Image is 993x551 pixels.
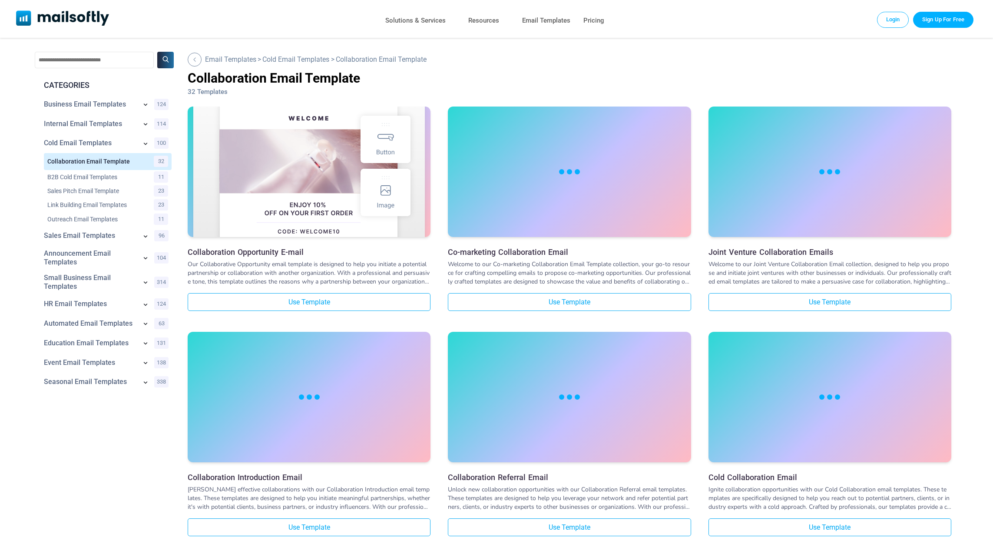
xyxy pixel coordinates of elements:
[468,14,499,27] a: Resources
[162,56,169,63] img: Search
[141,378,150,388] a: Show subcategories for Seasonal+Email+Templates
[44,274,137,291] a: Category
[708,473,951,482] a: Cold Collaboration Email
[188,293,430,311] a: Use Template
[188,260,430,286] div: Our Collaborative Opportunity email template is designed to help you initiate a potential partner...
[188,473,430,482] a: Collaboration Introduction Email
[708,293,951,311] a: Use Template
[188,518,430,536] a: Use Template
[16,10,109,26] img: Mailsoftly Logo
[141,278,150,288] a: Show subcategories for Small Business Email Templates
[44,231,137,240] a: Category
[448,260,691,286] div: Welcome to our Co-marketing Collaboration Email Template collection, your go-to resource for craf...
[44,358,137,367] a: Category
[448,473,691,482] a: Collaboration Referral Email
[188,107,430,239] a: Collaboration Opportunity E-mail
[448,485,691,511] div: Unlock new collaboration opportunities with our Collaboration Referral email templates. These tem...
[262,55,329,63] a: Go Back
[44,339,137,347] a: Category
[448,332,691,464] a: Collaboration Referral Email
[47,200,143,209] a: Category
[141,339,150,349] a: Show subcategories for Education Email Templates
[44,120,137,128] a: Category
[188,51,430,292] img: Collaboration Opportunity E-mail
[141,358,150,369] a: Show subcategories for Event Email Templates
[16,10,109,27] a: Mailsoftly
[192,57,197,62] img: Back
[47,215,143,224] a: Category
[448,293,691,311] a: Use Template
[188,70,951,86] h1: Collaboration Email Template
[708,518,951,536] a: Use Template
[448,518,691,536] a: Use Template
[205,55,256,63] a: Go Back
[188,88,228,96] span: 32 Templates
[448,247,691,257] a: Co-marketing Collaboration Email
[44,300,137,308] a: Category
[188,485,430,511] div: [PERSON_NAME] effective collaborations with our Collaboration Introduction email templates. These...
[188,247,430,257] a: Collaboration Opportunity E-mail
[141,120,150,130] a: Show subcategories for Internal Email Templates
[44,249,137,267] a: Category
[44,377,137,386] a: Category
[141,100,150,110] a: Show subcategories for Business Email Templates
[47,173,143,181] a: Category
[708,247,951,257] a: Joint Venture Collaboration Emails
[708,485,951,511] div: Ignite collaboration opportunities with our Cold Collaboration email templates. These templates a...
[141,319,150,330] a: Show subcategories for Automated Email Templates
[708,107,951,239] a: Joint Venture Collaboration Emails
[141,232,150,242] a: Show subcategories for Sales Email Templates
[188,53,204,67] a: Go Back
[47,157,143,166] a: Category
[913,12,973,27] a: Trial
[44,319,137,328] a: Category
[47,187,143,195] a: Category
[141,300,150,311] a: Show subcategories for HR Email Templates
[708,260,951,286] div: Welcome to our Joint Venture Collaboration Email collection, designed to help you propose and ini...
[44,100,137,109] a: Category
[37,80,172,91] div: CATEGORIES
[522,14,570,27] a: Email Templates
[583,14,604,27] a: Pricing
[141,254,150,264] a: Show subcategories for Announcement Email Templates
[188,52,951,67] div: > >
[385,14,446,27] a: Solutions & Services
[188,332,430,464] a: Collaboration Introduction Email
[448,107,691,239] a: Co-marketing Collaboration Email
[44,139,137,147] a: Category
[708,332,951,464] a: Cold Collaboration Email
[877,12,909,27] a: Login
[141,139,150,150] a: Show subcategories for Cold Email Templates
